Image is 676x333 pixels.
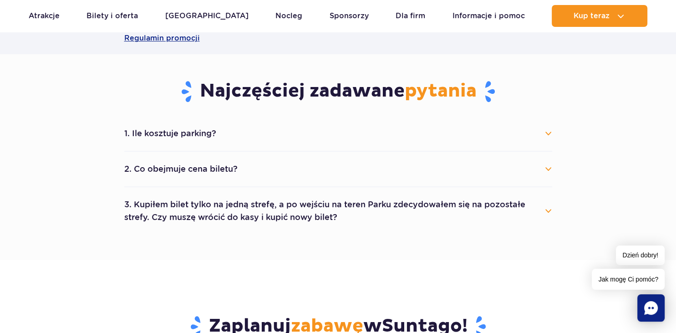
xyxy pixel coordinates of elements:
h3: Najczęściej zadawane [124,80,552,103]
button: 2. Co obejmuje cena biletu? [124,159,552,179]
a: Dla firm [396,5,425,27]
span: Dzień dobry! [616,246,665,265]
span: Jak mogę Ci pomóc? [592,269,665,290]
a: Atrakcje [29,5,60,27]
a: Sponsorzy [330,5,369,27]
button: 3. Kupiłem bilet tylko na jedną strefę, a po wejściu na teren Parku zdecydowałem się na pozostałe... [124,195,552,227]
button: 1. Ile kosztuje parking? [124,123,552,143]
span: Kup teraz [574,12,610,20]
a: Bilety i oferta [86,5,138,27]
span: pytania [405,80,477,102]
a: Informacje i pomoc [452,5,525,27]
a: Nocleg [275,5,302,27]
a: Regulamin promocji [124,22,552,54]
a: [GEOGRAPHIC_DATA] [165,5,249,27]
button: Kup teraz [552,5,647,27]
div: Chat [637,294,665,322]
